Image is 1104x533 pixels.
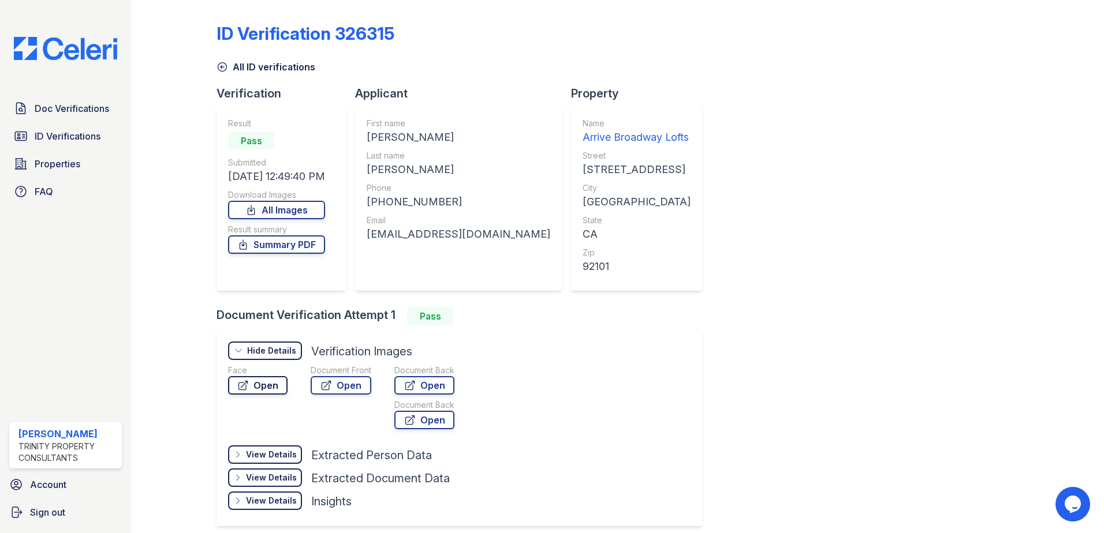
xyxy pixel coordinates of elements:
div: First name [367,118,550,129]
div: Extracted Document Data [311,470,450,486]
div: Arrive Broadway Lofts [583,129,691,145]
span: FAQ [35,185,53,198]
a: Open [311,376,371,395]
div: Download Images [228,189,325,201]
div: [PERSON_NAME] [18,427,117,441]
a: Open [228,376,288,395]
div: Document Back [394,365,454,376]
div: View Details [246,449,297,460]
div: Verification Images [311,343,412,359]
div: Last name [367,150,550,162]
div: Applicant [355,85,571,102]
div: Property [571,85,711,102]
div: Zip [583,247,691,258]
iframe: chat widget [1055,487,1092,521]
span: Account [30,478,66,491]
div: Pass [407,307,453,325]
div: CA [583,226,691,242]
a: Sign out [5,501,126,524]
a: Name Arrive Broadway Lofts [583,118,691,145]
div: [EMAIL_ADDRESS][DOMAIN_NAME] [367,226,550,242]
a: All Images [228,201,325,219]
div: 92101 [583,258,691,275]
img: CE_Logo_Blue-a8612792a0a2168367f1c8372b55b34899dd931a85d93a1a3d3e32e68fde9ad4.png [5,37,126,60]
div: Verification [217,85,355,102]
span: ID Verifications [35,129,100,143]
div: [PERSON_NAME] [367,129,550,145]
a: Open [394,376,454,395]
a: Open [394,411,454,429]
span: Properties [35,157,80,171]
div: Face [228,365,288,376]
div: Name [583,118,691,129]
div: View Details [246,495,297,506]
a: ID Verifications [9,125,122,148]
div: Insights [311,493,352,509]
div: [GEOGRAPHIC_DATA] [583,194,691,210]
a: Summary PDF [228,235,325,254]
a: Properties [9,152,122,175]
div: Submitted [228,157,325,168]
div: Document Back [394,399,454,411]
div: [PERSON_NAME] [367,162,550,178]
a: Account [5,473,126,496]
div: Extracted Person Data [311,447,432,463]
a: Doc Verifications [9,97,122,120]
div: [DATE] 12:49:40 PM [228,168,325,185]
div: Trinity Property Consultants [18,441,117,464]
div: [PHONE_NUMBER] [367,194,550,210]
span: Sign out [30,505,65,519]
div: State [583,215,691,226]
div: Document Front [311,365,371,376]
div: Document Verification Attempt 1 [217,307,711,325]
div: Result summary [228,224,325,235]
div: ID Verification 326315 [217,23,394,44]
div: City [583,182,691,194]
div: Result [228,118,325,129]
span: Doc Verifications [35,102,109,115]
div: [STREET_ADDRESS] [583,162,691,178]
div: Hide Details [247,345,296,356]
div: Street [583,150,691,162]
a: FAQ [9,180,122,203]
div: Email [367,215,550,226]
div: Pass [228,132,274,150]
div: View Details [246,472,297,483]
a: All ID verifications [217,60,315,74]
div: Phone [367,182,550,194]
